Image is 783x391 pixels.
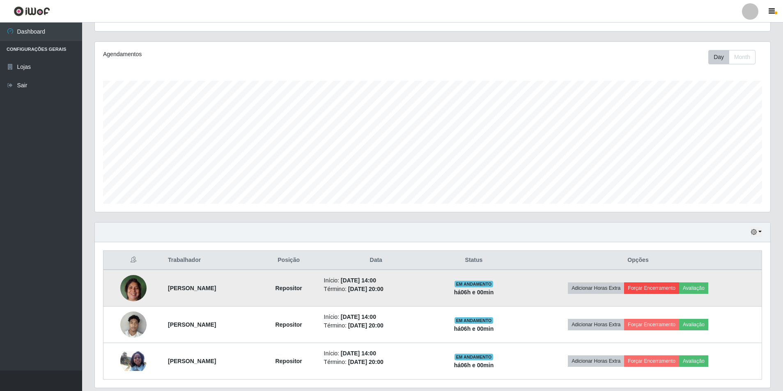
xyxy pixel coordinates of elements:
[275,285,302,291] strong: Repositor
[679,319,708,330] button: Avaliação
[568,319,624,330] button: Adicionar Horas Extra
[341,350,376,357] time: [DATE] 14:00
[324,358,428,366] li: Término:
[433,251,514,270] th: Status
[679,282,708,294] button: Avaliação
[259,251,319,270] th: Posição
[514,251,762,270] th: Opções
[624,355,679,367] button: Forçar Encerramento
[624,319,679,330] button: Forçar Encerramento
[341,314,376,320] time: [DATE] 14:00
[275,358,302,364] strong: Repositor
[624,282,679,294] button: Forçar Encerramento
[708,50,762,64] div: Toolbar with button groups
[341,277,376,284] time: [DATE] 14:00
[324,313,428,321] li: Início:
[324,349,428,358] li: Início:
[454,362,494,368] strong: há 06 h e 00 min
[120,351,147,371] img: 1753190771762.jpeg
[455,354,494,360] span: EM ANDAMENTO
[455,281,494,287] span: EM ANDAMENTO
[275,321,302,328] strong: Repositor
[103,50,370,59] div: Agendamentos
[324,276,428,285] li: Início:
[14,6,50,16] img: CoreUI Logo
[454,325,494,332] strong: há 06 h e 00 min
[568,355,624,367] button: Adicionar Horas Extra
[708,50,729,64] button: Day
[319,251,433,270] th: Data
[348,322,383,329] time: [DATE] 20:00
[163,251,259,270] th: Trabalhador
[454,289,494,296] strong: há 06 h e 00 min
[679,355,708,367] button: Avaliação
[348,359,383,365] time: [DATE] 20:00
[120,271,147,305] img: 1750940552132.jpeg
[168,321,216,328] strong: [PERSON_NAME]
[324,285,428,293] li: Término:
[168,285,216,291] strong: [PERSON_NAME]
[455,317,494,324] span: EM ANDAMENTO
[348,286,383,292] time: [DATE] 20:00
[120,307,147,342] img: 1752582436297.jpeg
[324,321,428,330] li: Término:
[708,50,755,64] div: First group
[168,358,216,364] strong: [PERSON_NAME]
[568,282,624,294] button: Adicionar Horas Extra
[729,50,755,64] button: Month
